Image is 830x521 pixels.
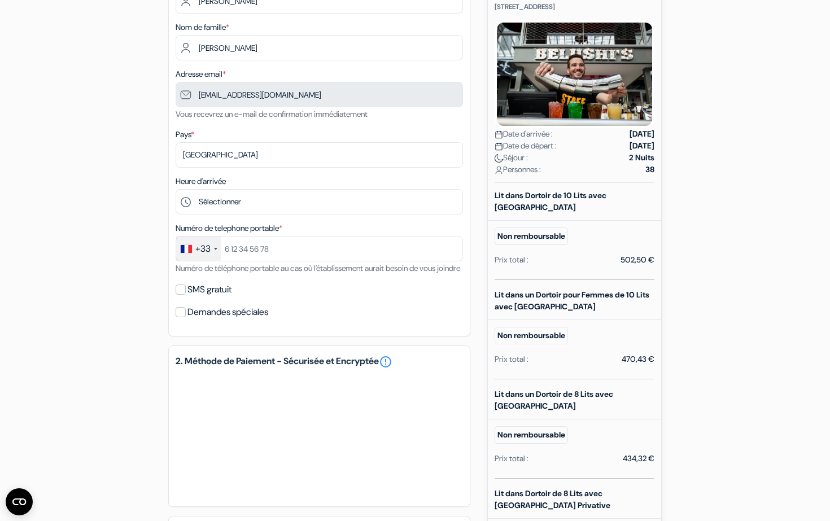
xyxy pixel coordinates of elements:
div: 470,43 € [622,353,654,365]
img: moon.svg [495,154,503,163]
input: 6 12 34 56 78 [176,236,463,261]
b: Lit dans un Dortoir de 8 Lits avec [GEOGRAPHIC_DATA] [495,389,613,411]
div: 502,50 € [621,254,654,266]
input: Entrer le nom de famille [176,35,463,60]
img: calendar.svg [495,142,503,151]
small: Non remboursable [495,227,568,245]
b: Lit dans un Dortoir pour Femmes de 10 Lits avec [GEOGRAPHIC_DATA] [495,290,649,312]
button: Open CMP widget [6,488,33,515]
b: Lit dans Dortoir de 10 Lits avec [GEOGRAPHIC_DATA] [495,190,606,212]
span: Date de départ : [495,140,557,152]
div: 434,32 € [623,453,654,465]
a: error_outline [379,355,392,369]
strong: 38 [645,164,654,176]
label: SMS gratuit [187,282,231,297]
small: Non remboursable [495,426,568,444]
iframe: Cadre de saisie sécurisé pour le paiement [173,371,465,500]
h5: 2. Méthode de Paiement - Sécurisée et Encryptée [176,355,463,369]
p: [STREET_ADDRESS] [495,2,654,11]
div: France: +33 [176,237,221,261]
span: Date d'arrivée : [495,128,553,140]
label: Demandes spéciales [187,304,268,320]
div: +33 [195,242,211,256]
img: user_icon.svg [495,166,503,174]
label: Nom de famille [176,21,229,33]
label: Numéro de telephone portable [176,222,282,234]
strong: [DATE] [630,140,654,152]
div: Prix total : [495,254,528,266]
label: Pays [176,129,194,141]
label: Heure d'arrivée [176,176,226,187]
b: Lit dans Dortoir de 8 Lits avec [GEOGRAPHIC_DATA] Privative [495,488,610,510]
img: calendar.svg [495,130,503,139]
small: Non remboursable [495,327,568,344]
label: Adresse email [176,68,226,80]
strong: 2 Nuits [629,152,654,164]
small: Vous recevrez un e-mail de confirmation immédiatement [176,109,368,119]
span: Séjour : [495,152,528,164]
small: Numéro de téléphone portable au cas où l'établissement aurait besoin de vous joindre [176,263,460,273]
input: Entrer adresse e-mail [176,82,463,107]
div: Prix total : [495,353,528,365]
span: Personnes : [495,164,541,176]
div: Prix total : [495,453,528,465]
strong: [DATE] [630,128,654,140]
